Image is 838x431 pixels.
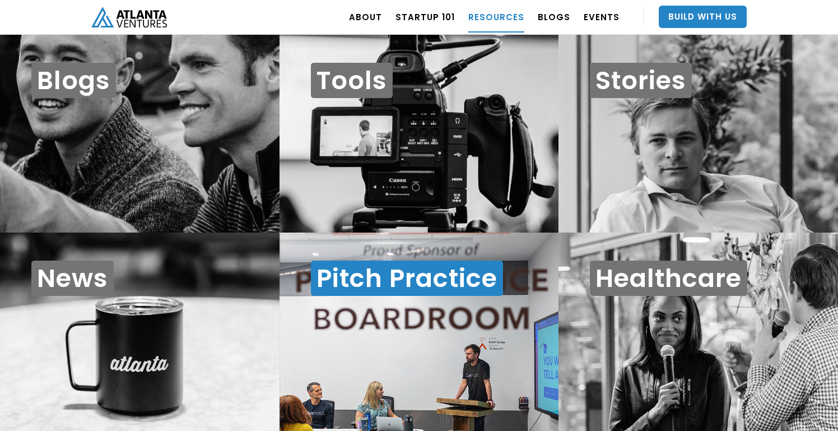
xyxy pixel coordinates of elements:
[590,261,747,296] h1: Healthcare
[558,35,838,233] a: Stories
[349,1,382,33] a: ABOUT
[311,63,393,98] h1: Tools
[395,1,455,33] a: Startup 101
[280,35,559,233] a: Tools
[659,6,747,28] a: Build With Us
[468,1,524,33] a: RESOURCES
[538,1,570,33] a: BLOGS
[558,233,838,431] a: Healthcare
[584,1,620,33] a: EVENTS
[31,261,114,296] h1: News
[311,261,503,296] h1: Pitch Practice
[280,233,559,431] a: Pitch Practice
[590,63,692,98] h1: Stories
[31,63,116,98] h1: Blogs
